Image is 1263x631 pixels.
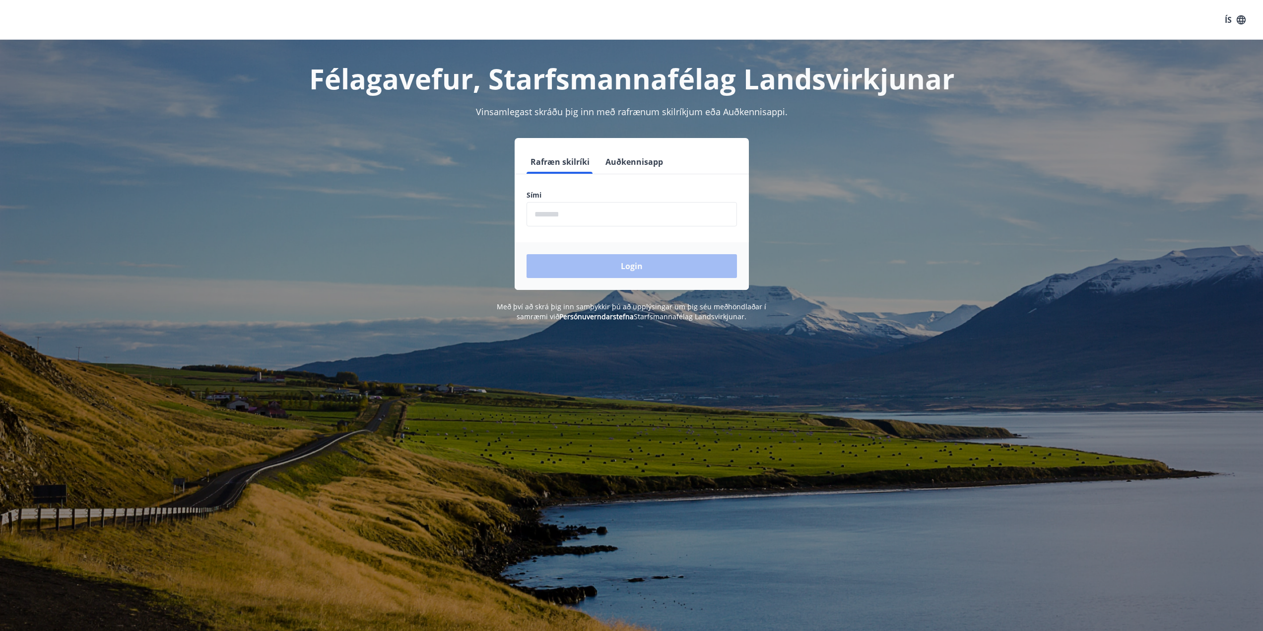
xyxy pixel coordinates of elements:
button: Rafræn skilríki [527,150,594,174]
h1: Félagavefur, Starfsmannafélag Landsvirkjunar [286,60,977,97]
label: Sími [527,190,737,200]
span: Með því að skrá þig inn samþykkir þú að upplýsingar um þig séu meðhöndlaðar í samræmi við Starfsm... [497,302,766,321]
a: Persónuverndarstefna [559,312,634,321]
button: ÍS [1219,11,1251,29]
span: Vinsamlegast skráðu þig inn með rafrænum skilríkjum eða Auðkennisappi. [476,106,788,118]
button: Auðkennisapp [601,150,667,174]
